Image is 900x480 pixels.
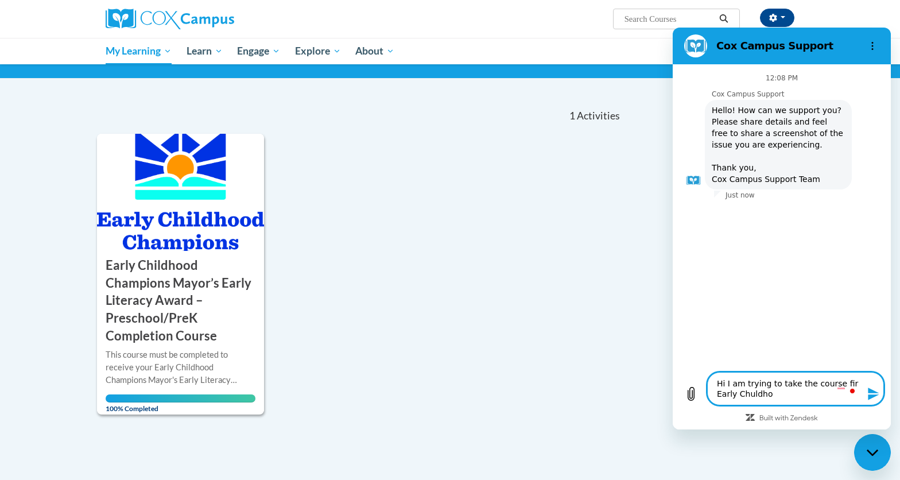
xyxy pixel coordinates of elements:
[179,38,230,64] a: Learn
[106,394,255,402] div: Your progress
[106,44,172,58] span: My Learning
[98,38,179,64] a: My Learning
[355,44,394,58] span: About
[106,257,255,345] h3: Early Childhood Champions Mayor’s Early Literacy Award – Preschool/PreK Completion Course
[88,38,812,64] div: Main menu
[230,38,288,64] a: Engage
[97,134,264,251] img: Course Logo
[187,44,223,58] span: Learn
[106,349,255,386] div: This course must be completed to receive your Early Childhood Champions Mayor's Early Literacy Aw...
[854,434,891,471] iframe: To enrich screen reader interactions, please activate Accessibility in Grammarly extension settings
[577,110,620,122] span: Activities
[715,12,732,26] button: Search
[106,9,324,29] a: Cox Campus
[106,9,234,29] img: Cox Campus
[237,44,280,58] span: Engage
[673,28,891,429] iframe: To enrich screen reader interactions, please activate Accessibility in Grammarly extension settings
[288,38,348,64] a: Explore
[97,134,264,415] a: Course Logo Early Childhood Champions Mayor’s Early Literacy Award – Preschool/PreK Completion Co...
[295,44,341,58] span: Explore
[623,12,715,26] input: Search Courses
[760,9,794,27] button: Account Settings
[106,394,255,413] span: 100% Completed
[348,38,402,64] a: About
[569,110,575,122] span: 1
